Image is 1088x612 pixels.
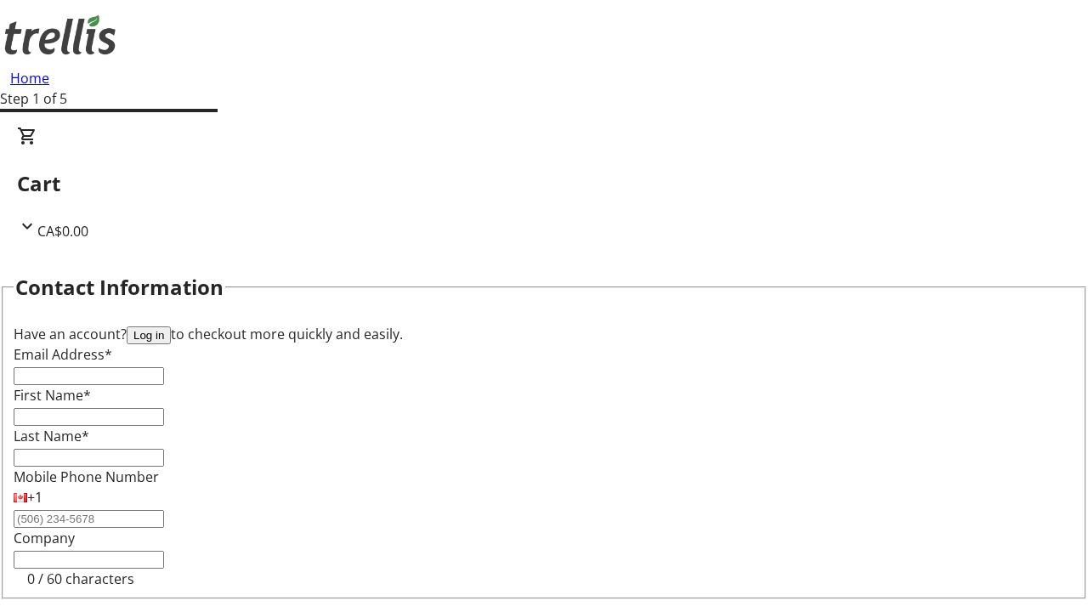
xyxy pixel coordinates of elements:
div: CartCA$0.00 [17,126,1071,241]
label: Email Address* [14,345,112,364]
span: CA$0.00 [37,222,88,241]
label: First Name* [14,386,91,405]
h2: Cart [17,168,1071,199]
input: (506) 234-5678 [14,510,164,528]
label: Company [14,529,75,547]
button: Log in [127,326,171,344]
label: Last Name* [14,427,89,445]
div: Have an account? to checkout more quickly and easily. [14,324,1074,344]
label: Mobile Phone Number [14,467,159,486]
h2: Contact Information [15,272,224,303]
tr-character-limit: 0 / 60 characters [27,569,134,588]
